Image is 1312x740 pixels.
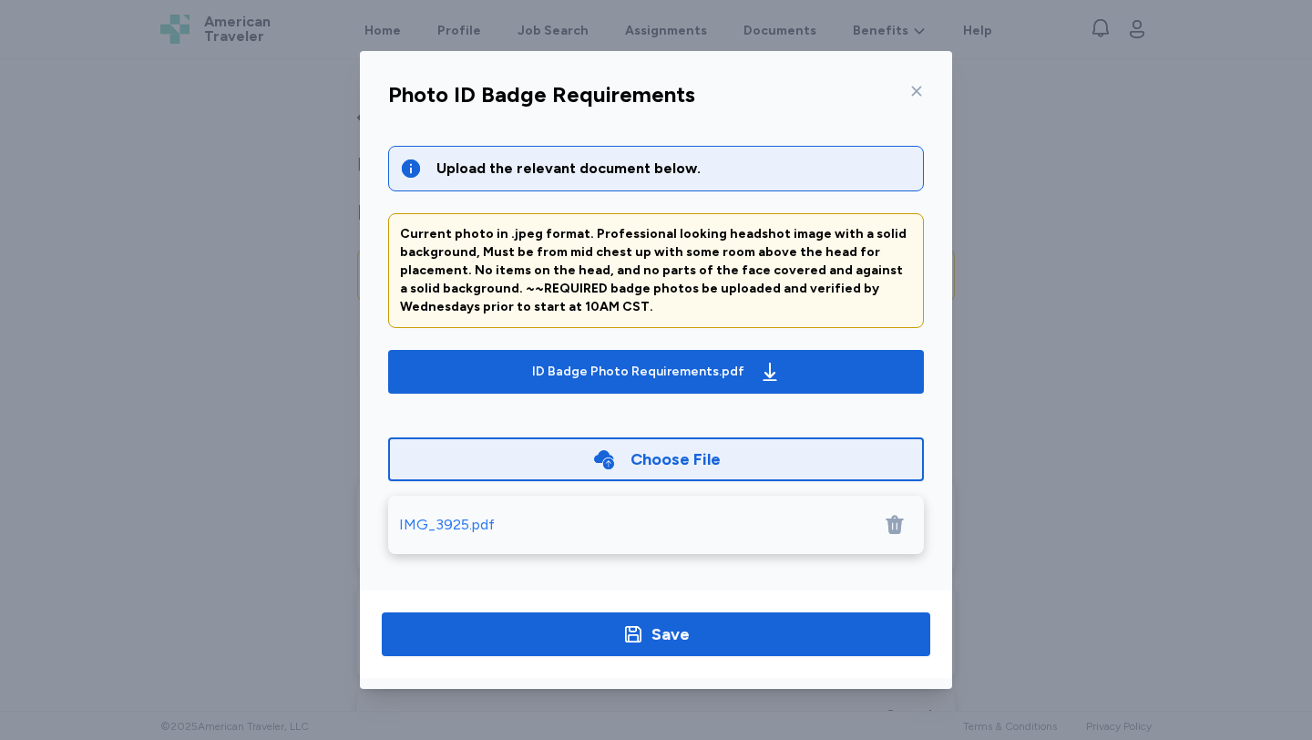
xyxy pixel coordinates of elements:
button: ID Badge Photo Requirements.pdf [388,350,924,394]
div: Photo ID Badge Requirements [388,80,695,109]
div: IMG_3925.pdf [399,514,495,536]
div: Choose File [630,447,721,472]
button: Save [382,612,930,656]
div: Current photo in .jpeg format. Professional looking headshot image with a solid background, Must ... [400,225,912,316]
div: ID Badge Photo Requirements.pdf [532,363,744,381]
div: Save [651,622,690,647]
div: Upload the relevant document below. [436,158,912,180]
